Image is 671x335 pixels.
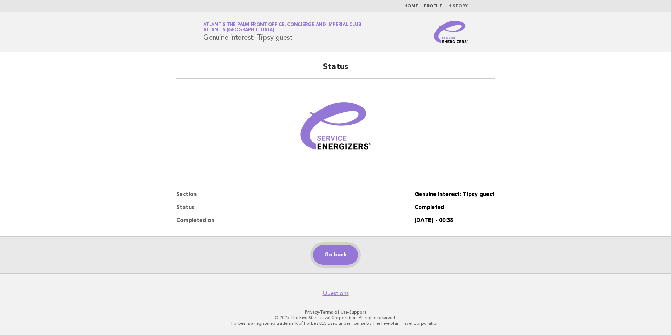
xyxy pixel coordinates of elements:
dd: Completed [414,201,495,214]
dt: Status [176,201,414,214]
h1: Genuine interest: Tipsy guest [203,23,361,41]
a: Atlantis The Palm Front Office, Concierge and Imperial ClubAtlantis [GEOGRAPHIC_DATA] [203,22,361,32]
dt: Completed on [176,214,414,227]
dd: Genuine interest: Tipsy guest [414,188,495,201]
dt: Section [176,188,414,201]
span: Atlantis [GEOGRAPHIC_DATA] [203,28,274,33]
p: · · [121,309,550,315]
a: History [448,4,468,8]
a: Questions [323,290,349,297]
a: Privacy [305,310,319,315]
p: © 2025 The Five Star Travel Corporation. All rights reserved. [121,315,550,321]
p: Forbes is a registered trademark of Forbes LLC used under license by The Five Star Travel Corpora... [121,321,550,326]
a: Go back [313,245,358,265]
a: Support [349,310,366,315]
a: Profile [424,4,443,8]
h2: Status [176,61,495,79]
a: Terms of Use [320,310,348,315]
dd: [DATE] - 00:38 [414,214,495,227]
a: Home [404,4,418,8]
img: Verified [293,87,378,171]
img: Service Energizers [434,21,468,43]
